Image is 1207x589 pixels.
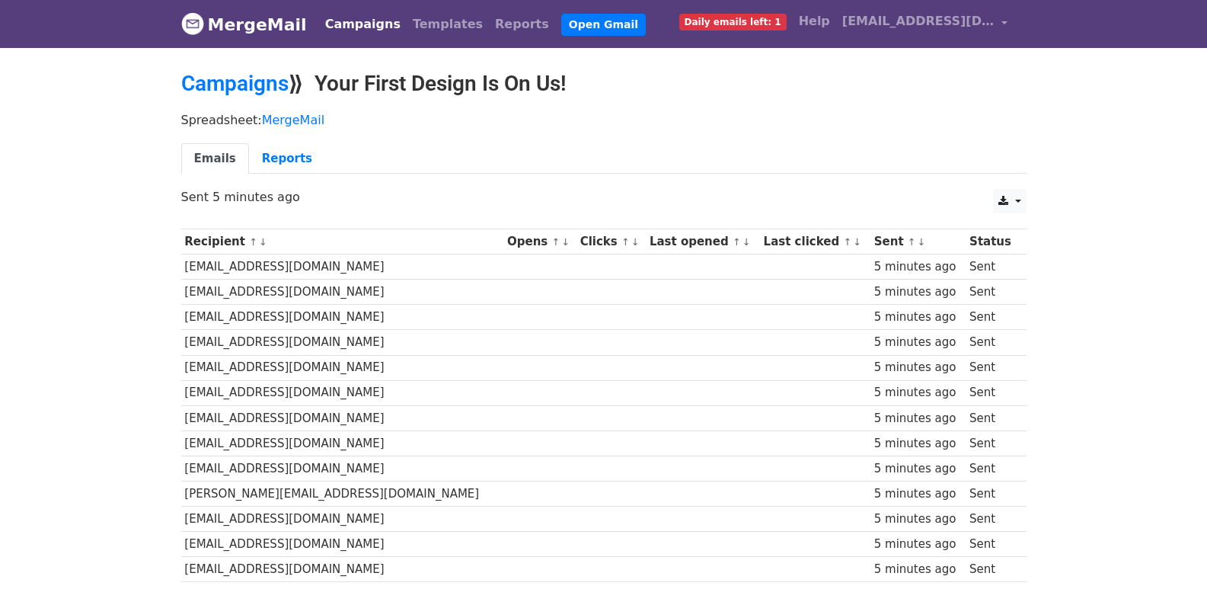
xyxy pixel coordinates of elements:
[181,8,307,40] a: MergeMail
[874,334,963,351] div: 5 minutes ago
[181,355,504,380] td: [EMAIL_ADDRESS][DOMAIN_NAME]
[742,236,751,248] a: ↓
[966,557,1018,582] td: Sent
[621,236,630,248] a: ↑
[874,384,963,402] div: 5 minutes ago
[181,482,504,507] td: [PERSON_NAME][EMAIL_ADDRESS][DOMAIN_NAME]
[249,143,325,174] a: Reports
[874,460,963,478] div: 5 minutes ago
[966,330,1018,355] td: Sent
[181,431,504,456] td: [EMAIL_ADDRESS][DOMAIN_NAME]
[874,536,963,553] div: 5 minutes ago
[181,557,504,582] td: [EMAIL_ADDRESS][DOMAIN_NAME]
[181,71,1027,97] h2: ⟫ Your First Design Is On Us!
[181,71,289,96] a: Campaigns
[552,236,560,248] a: ↑
[181,112,1027,128] p: Spreadsheet:
[181,12,204,35] img: MergeMail logo
[874,410,963,427] div: 5 minutes ago
[966,380,1018,405] td: Sent
[503,229,576,254] th: Opens
[489,9,555,40] a: Reports
[673,6,793,37] a: Daily emails left: 1
[918,236,926,248] a: ↓
[966,405,1018,431] td: Sent
[181,189,1027,205] p: Sent 5 minutes ago
[760,229,870,254] th: Last clicked
[874,485,963,503] div: 5 minutes ago
[966,456,1018,481] td: Sent
[853,236,861,248] a: ↓
[262,113,324,127] a: MergeMail
[249,236,257,248] a: ↑
[836,6,1014,42] a: [EMAIL_ADDRESS][DOMAIN_NAME]
[181,405,504,431] td: [EMAIL_ADDRESS][DOMAIN_NAME]
[181,456,504,481] td: [EMAIL_ADDRESS][DOMAIN_NAME]
[319,9,407,40] a: Campaigns
[181,305,504,330] td: [EMAIL_ADDRESS][DOMAIN_NAME]
[966,532,1018,557] td: Sent
[874,258,963,276] div: 5 minutes ago
[259,236,267,248] a: ↓
[181,280,504,305] td: [EMAIL_ADDRESS][DOMAIN_NAME]
[646,229,760,254] th: Last opened
[733,236,741,248] a: ↑
[966,482,1018,507] td: Sent
[966,431,1018,456] td: Sent
[679,14,787,30] span: Daily emails left: 1
[181,380,504,405] td: [EMAIL_ADDRESS][DOMAIN_NAME]
[793,6,836,37] a: Help
[874,435,963,453] div: 5 minutes ago
[576,229,646,254] th: Clicks
[561,14,646,36] a: Open Gmail
[842,12,995,30] span: [EMAIL_ADDRESS][DOMAIN_NAME]
[181,229,504,254] th: Recipient
[181,532,504,557] td: [EMAIL_ADDRESS][DOMAIN_NAME]
[181,254,504,280] td: [EMAIL_ADDRESS][DOMAIN_NAME]
[966,507,1018,532] td: Sent
[874,359,963,376] div: 5 minutes ago
[874,511,963,528] div: 5 minutes ago
[181,507,504,532] td: [EMAIL_ADDRESS][DOMAIN_NAME]
[874,309,963,326] div: 5 minutes ago
[966,280,1018,305] td: Sent
[966,355,1018,380] td: Sent
[181,330,504,355] td: [EMAIL_ADDRESS][DOMAIN_NAME]
[561,236,570,248] a: ↓
[966,229,1018,254] th: Status
[908,236,916,248] a: ↑
[874,283,963,301] div: 5 minutes ago
[874,561,963,578] div: 5 minutes ago
[407,9,489,40] a: Templates
[966,254,1018,280] td: Sent
[870,229,966,254] th: Sent
[631,236,640,248] a: ↓
[181,143,249,174] a: Emails
[966,305,1018,330] td: Sent
[843,236,851,248] a: ↑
